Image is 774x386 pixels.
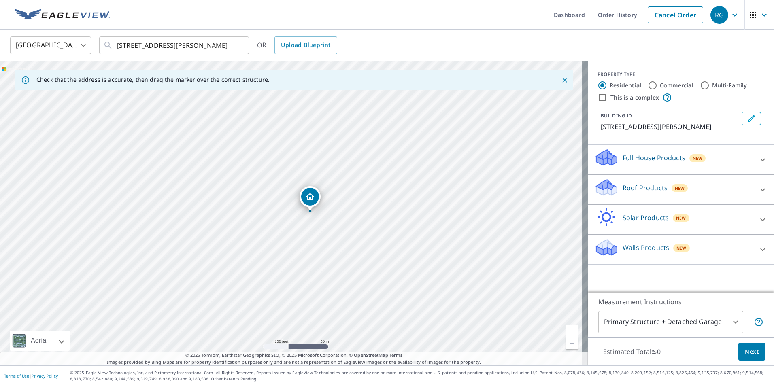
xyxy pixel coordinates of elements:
input: Search by address or latitude-longitude [117,34,232,57]
a: Current Level 17, Zoom In [566,325,578,337]
button: Close [559,75,570,85]
p: Measurement Instructions [598,297,763,307]
div: Roof ProductsNew [594,178,768,201]
a: Terms of Use [4,373,29,379]
p: Walls Products [623,243,669,252]
a: OpenStreetMap [354,352,388,358]
div: Walls ProductsNew [594,238,768,261]
a: Privacy Policy [32,373,58,379]
span: New [693,155,703,161]
div: Aerial [10,331,70,351]
p: © 2025 Eagle View Technologies, Inc. and Pictometry International Corp. All Rights Reserved. Repo... [70,370,770,382]
span: Upload Blueprint [281,40,330,50]
span: © 2025 TomTom, Earthstar Geographics SIO, © 2025 Microsoft Corporation, © [185,352,403,359]
p: Roof Products [623,183,668,193]
span: New [676,245,687,251]
p: Estimated Total: $0 [597,343,667,361]
p: BUILDING ID [601,112,632,119]
p: Solar Products [623,213,669,223]
a: Current Level 17, Zoom Out [566,337,578,349]
a: Terms [389,352,403,358]
p: Check that the address is accurate, then drag the marker over the correct structure. [36,76,270,83]
div: Solar ProductsNew [594,208,768,231]
div: [GEOGRAPHIC_DATA] [10,34,91,57]
span: Next [745,347,759,357]
a: Cancel Order [648,6,703,23]
p: | [4,373,58,378]
div: OR [257,36,337,54]
div: PROPERTY TYPE [598,71,764,78]
img: EV Logo [15,9,110,21]
a: Upload Blueprint [274,36,337,54]
div: Full House ProductsNew [594,148,768,171]
div: Primary Structure + Detached Garage [598,311,743,333]
label: Commercial [660,81,693,89]
p: [STREET_ADDRESS][PERSON_NAME] [601,122,738,131]
span: Your report will include the primary structure and a detached garage if one exists. [754,317,763,327]
label: Multi-Family [712,81,747,89]
div: RG [710,6,728,24]
label: This is a complex [610,93,659,102]
span: New [676,215,686,221]
button: Edit building 1 [742,112,761,125]
span: New [675,185,685,191]
label: Residential [610,81,641,89]
p: Full House Products [623,153,685,163]
div: Aerial [28,331,50,351]
button: Next [738,343,765,361]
